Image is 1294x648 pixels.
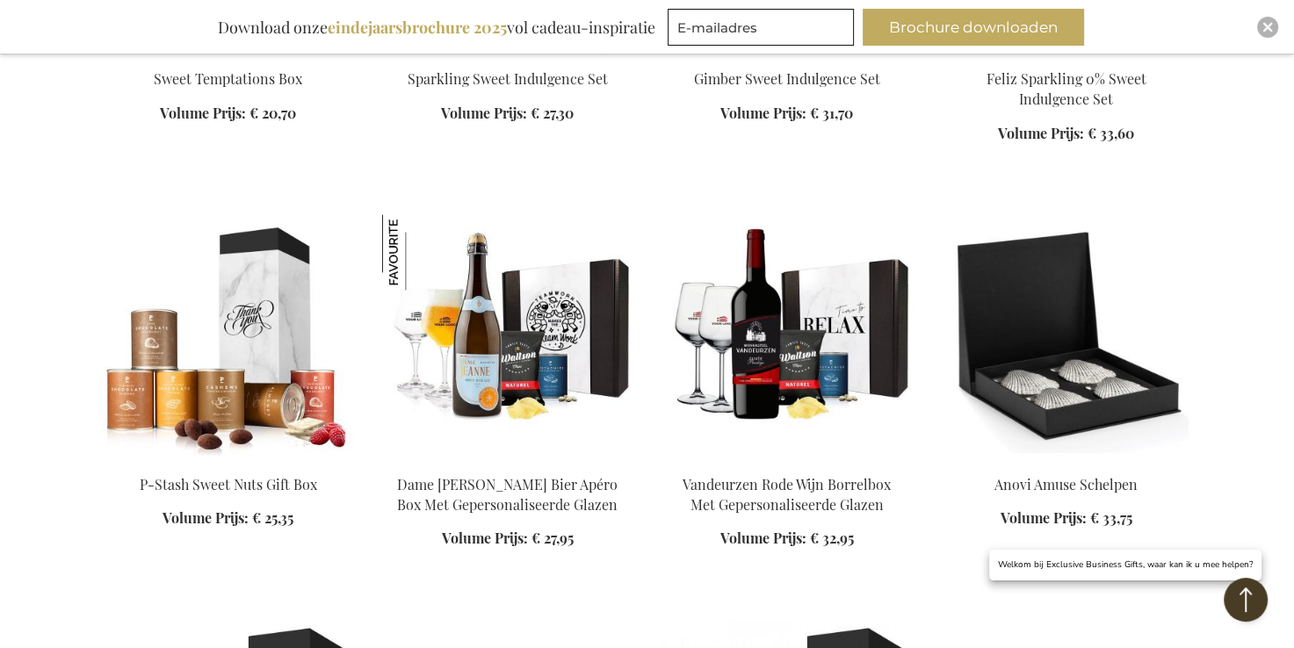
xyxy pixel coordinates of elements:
a: Gimber Sweet Indulgence Set [661,47,913,64]
a: Gimber Sweet Indulgence Set [694,69,880,88]
a: Volume Prijs: € 33,60 [998,124,1134,144]
span: Volume Prijs: [998,124,1084,142]
a: P-Stash Sweet Nuts Gift Box [140,475,317,493]
b: eindejaarsbrochure 2025 [328,17,507,38]
a: P-Stash Sweet Nuts Gift Box [103,453,354,470]
span: € 31,70 [810,104,853,122]
a: Dame [PERSON_NAME] Bier Apéro Box Met Gepersonaliseerde Glazen [397,475,618,514]
img: Close [1262,22,1273,32]
span: € 33,60 [1088,124,1134,142]
input: E-mailadres [668,9,854,46]
div: Download onze vol cadeau-inspiratie [210,9,663,46]
a: Vandeurzen Rode Wijn Borrelbox Met Gepersonaliseerde Glazen [661,453,913,470]
img: Vandeurzen Rode Wijn Borrelbox Met Gepersonaliseerde Glazen [661,214,913,460]
span: € 27,95 [531,529,574,547]
a: Volume Prijs: € 27,30 [441,104,574,124]
span: € 32,95 [810,529,854,547]
form: marketing offers and promotions [668,9,859,51]
span: Volume Prijs: [163,508,249,527]
span: € 25,35 [252,508,293,527]
span: Volume Prijs: [160,104,246,122]
a: Sparkling Sweet Indulgence Set [408,69,608,88]
a: Anovi Amuse Schelpen [941,453,1192,470]
a: Feliz Sparkling 0% Sweet Indulgence Set [941,47,1192,64]
a: Volume Prijs: € 32,95 [720,529,854,549]
span: Volume Prijs: [442,529,528,547]
div: Close [1257,17,1278,38]
button: Brochure downloaden [863,9,1084,46]
span: Volume Prijs: [720,529,806,547]
a: Sweet Temptations Box [103,47,354,64]
span: Volume Prijs: [441,104,527,122]
img: Dame Jeanne Brut Bier Apéro Box Met Gepersonaliseerde Glazen [382,214,458,290]
a: Volume Prijs: € 25,35 [163,508,293,529]
a: Sweet Temptations Box [154,69,302,88]
span: Volume Prijs: [1001,508,1087,527]
span: Volume Prijs: [720,104,806,122]
a: Feliz Sparkling 0% Sweet Indulgence Set [987,69,1146,108]
img: Dame Jeanne Champagne Beer Apéro Box With Personalised Glasses [382,214,633,460]
img: Anovi Amuse Schelpen [941,214,1192,460]
a: Volume Prijs: € 31,70 [720,104,853,124]
span: € 27,30 [531,104,574,122]
a: Volume Prijs: € 20,70 [160,104,296,124]
a: Vandeurzen Rode Wijn Borrelbox Met Gepersonaliseerde Glazen [683,475,891,514]
a: Anovi Amuse Schelpen [994,475,1138,493]
a: Volume Prijs: € 27,95 [442,529,574,549]
a: Sparkling Sweet Indulgence Set [382,47,633,64]
span: € 33,75 [1090,508,1132,527]
img: P-Stash Sweet Nuts Gift Box [103,214,354,460]
a: Dame Jeanne Champagne Beer Apéro Box With Personalised Glasses Dame Jeanne Brut Bier Apéro Box Me... [382,453,633,470]
span: € 20,70 [249,104,296,122]
a: Volume Prijs: € 33,75 [1001,508,1132,529]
